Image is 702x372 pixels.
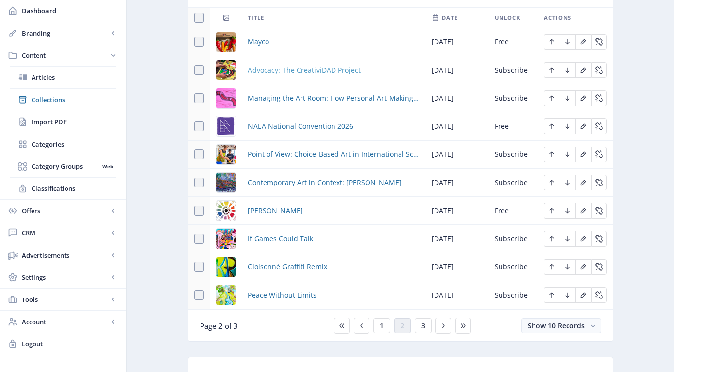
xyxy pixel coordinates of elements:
[216,201,236,221] img: 96458962-2f69-474c-920f-48ad4b1623b3.png
[591,93,607,102] a: Edit page
[544,205,560,215] a: Edit page
[560,177,575,186] a: Edit page
[216,32,236,52] img: 03124fb1-e120-4cdc-ad97-9110328ab22f.png
[32,117,116,127] span: Import PDF
[560,205,575,215] a: Edit page
[575,37,591,46] a: Edit page
[248,149,420,160] a: Point of View: Choice-Based Art in International Schools
[560,290,575,299] a: Edit page
[22,28,108,38] span: Branding
[521,318,601,333] button: Show 10 Records
[489,169,538,197] td: Subscribe
[32,95,116,105] span: Collections
[560,261,575,271] a: Edit page
[591,149,607,158] a: Edit page
[575,205,591,215] a: Edit page
[489,225,538,253] td: Subscribe
[248,92,420,104] span: Managing the Art Room: How Personal Art-Making Transforms Teaching
[544,12,571,24] span: Actions
[22,339,118,349] span: Logout
[575,290,591,299] a: Edit page
[99,161,116,171] nb-badge: Web
[248,12,264,24] span: Title
[426,141,489,169] td: [DATE]
[575,233,591,243] a: Edit page
[489,281,538,309] td: Subscribe
[489,141,538,169] td: Subscribe
[216,145,236,164] img: eb806172-21ad-47db-a94b-55d022f4caa5.png
[380,322,384,330] span: 1
[216,229,236,249] img: 6488661b-a64f-4ed2-9500-feba385de389.png
[426,56,489,84] td: [DATE]
[442,12,458,24] span: Date
[32,161,99,171] span: Category Groups
[10,111,116,133] a: Import PDF
[248,289,317,301] a: Peace Without Limits
[248,120,353,132] a: NAEA National Convention 2026
[575,93,591,102] a: Edit page
[426,112,489,141] td: [DATE]
[591,233,607,243] a: Edit page
[489,56,538,84] td: Subscribe
[426,28,489,56] td: [DATE]
[10,155,116,177] a: Category GroupsWeb
[216,116,236,136] img: a64499a2-3a1b-4e72-adb4-80aae51d92b4.png
[426,281,489,309] td: [DATE]
[22,250,108,260] span: Advertisements
[22,50,108,60] span: Content
[22,295,108,304] span: Tools
[544,261,560,271] a: Edit page
[544,149,560,158] a: Edit page
[575,121,591,130] a: Edit page
[591,121,607,130] a: Edit page
[426,197,489,225] td: [DATE]
[415,318,432,333] button: 3
[373,318,390,333] button: 1
[544,37,560,46] a: Edit page
[22,228,108,238] span: CRM
[575,149,591,158] a: Edit page
[575,261,591,271] a: Edit page
[216,88,236,108] img: c2eca558-9a3c-40ff-9e19-4fb19ad90d6a.png
[560,93,575,102] a: Edit page
[22,6,118,16] span: Dashboard
[32,73,116,82] span: Articles
[421,322,425,330] span: 3
[591,290,607,299] a: Edit page
[560,121,575,130] a: Edit page
[248,233,313,245] a: If Games Could Talk
[10,67,116,88] a: Articles
[489,84,538,112] td: Subscribe
[560,149,575,158] a: Edit page
[10,89,116,111] a: Collections
[560,37,575,46] a: Edit page
[591,177,607,186] a: Edit page
[216,60,236,80] img: 969b4d70-d2ac-42e5-ab86-ff30cf968380.png
[216,173,236,192] img: d8f5bafa-dbae-4d92-91a6-7e7169fa80c3.png
[32,139,116,149] span: Categories
[426,225,489,253] td: [DATE]
[591,261,607,271] a: Edit page
[32,184,116,193] span: Classifications
[10,133,116,155] a: Categories
[200,321,238,331] span: Page 2 of 3
[544,233,560,243] a: Edit page
[10,178,116,199] a: Classifications
[575,65,591,74] a: Edit page
[544,290,560,299] a: Edit page
[248,36,269,48] a: Mayco
[248,261,327,273] a: Cloisonné Graffiti Remix
[544,93,560,102] a: Edit page
[489,28,538,56] td: Free
[426,169,489,197] td: [DATE]
[216,257,236,277] img: cb48d2fe-2c92-4b54-b3af-486b520a1d27.png
[248,177,401,188] a: Contemporary Art in Context: [PERSON_NAME]
[248,205,303,217] span: [PERSON_NAME]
